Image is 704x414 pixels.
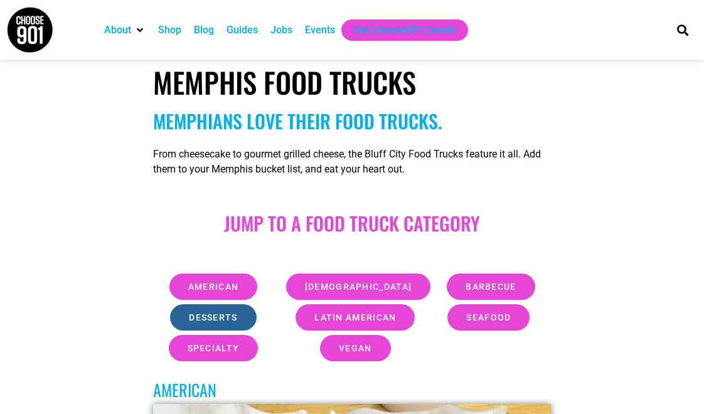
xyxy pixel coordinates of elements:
[672,19,693,40] div: Search
[158,23,181,38] a: Shop
[188,282,238,291] span: american
[98,19,152,41] div: About
[466,313,511,322] span: seafood
[188,344,240,353] span: specialty
[153,110,550,132] h2: Memphians love Their food trucks.
[314,313,396,322] span: latin american
[194,23,214,38] a: Blog
[227,23,258,38] a: Guides
[354,23,456,38] a: Get Choose901 Emails
[189,313,237,322] span: desserts
[305,23,335,38] a: Events
[153,380,550,400] h3: AMerican
[270,23,292,38] a: Jobs
[286,273,430,300] a: [DEMOGRAPHIC_DATA]
[447,304,530,331] a: seafood
[305,282,412,291] span: [DEMOGRAPHIC_DATA]
[98,19,658,41] nav: Main nav
[170,304,256,331] a: desserts
[104,23,131,38] a: About
[153,65,550,99] h1: Memphis Food Trucks
[339,344,372,353] span: vegan
[169,335,259,361] a: specialty
[320,335,391,361] a: vegan
[153,212,550,235] h2: JUMP TO A food truck Category
[447,273,535,300] a: barbecue
[169,273,257,300] a: american
[296,304,415,331] a: latin american
[153,147,550,177] p: From cheesecake to gourmet grilled cheese, the Bluff City Food Trucks feature it all. Add them to...
[466,282,516,291] span: barbecue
